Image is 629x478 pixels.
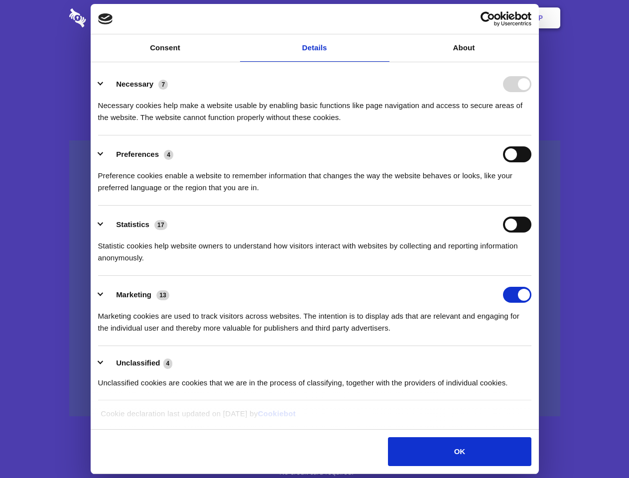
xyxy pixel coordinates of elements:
span: 17 [154,220,167,230]
a: Login [452,2,495,33]
h4: Auto-redaction of sensitive data, encrypted data sharing and self-destructing private chats. Shar... [69,91,560,123]
button: Marketing (13) [98,287,176,303]
span: 4 [164,150,173,160]
a: Wistia video thumbnail [69,140,560,417]
a: Details [240,34,389,62]
label: Marketing [116,290,151,299]
a: Cookiebot [258,409,296,418]
a: Pricing [292,2,336,33]
span: 7 [158,80,168,90]
a: About [389,34,539,62]
img: logo [98,13,113,24]
div: Cookie declaration last updated on [DATE] by [93,408,536,427]
div: Marketing cookies are used to track visitors across websites. The intention is to display ads tha... [98,303,531,334]
div: Statistic cookies help website owners to understand how visitors interact with websites by collec... [98,233,531,264]
img: logo-wordmark-white-trans-d4663122ce5f474addd5e946df7df03e33cb6a1c49d2221995e7729f52c070b2.svg [69,8,154,27]
a: Consent [91,34,240,62]
button: OK [388,437,531,466]
a: Usercentrics Cookiebot - opens in a new window [444,11,531,26]
span: 4 [163,358,173,368]
label: Necessary [116,80,153,88]
h1: Eliminate Slack Data Loss. [69,45,560,81]
button: Preferences (4) [98,146,180,162]
a: Contact [404,2,450,33]
span: 13 [156,290,169,300]
iframe: Drift Widget Chat Controller [579,428,617,466]
label: Statistics [116,220,149,229]
div: Preference cookies enable a website to remember information that changes the way the website beha... [98,162,531,194]
button: Unclassified (4) [98,357,179,369]
button: Necessary (7) [98,76,174,92]
label: Preferences [116,150,159,158]
div: Necessary cookies help make a website usable by enabling basic functions like page navigation and... [98,92,531,123]
div: Unclassified cookies are cookies that we are in the process of classifying, together with the pro... [98,369,531,389]
button: Statistics (17) [98,217,174,233]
